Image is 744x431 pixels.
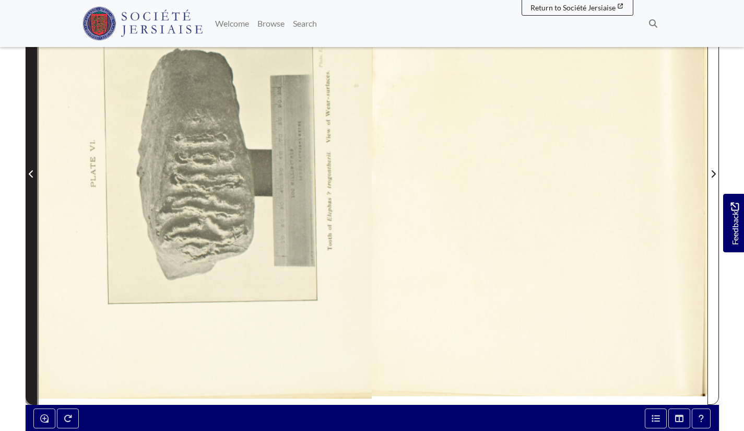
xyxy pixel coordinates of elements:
a: Browse [253,13,289,34]
a: Would you like to provide feedback? [723,194,744,252]
a: Welcome [211,13,253,34]
img: Société Jersiaise [82,7,203,40]
button: Thumbnails [668,409,690,428]
button: Open metadata window [645,409,667,428]
a: Société Jersiaise logo [82,4,203,43]
button: Enable or disable loupe tool (Alt+L) [33,409,55,428]
span: Return to Société Jersiaise [530,3,616,12]
a: Search [289,13,321,34]
button: Help [692,409,711,428]
button: Rotate the book [57,409,79,428]
span: Feedback [728,203,741,245]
